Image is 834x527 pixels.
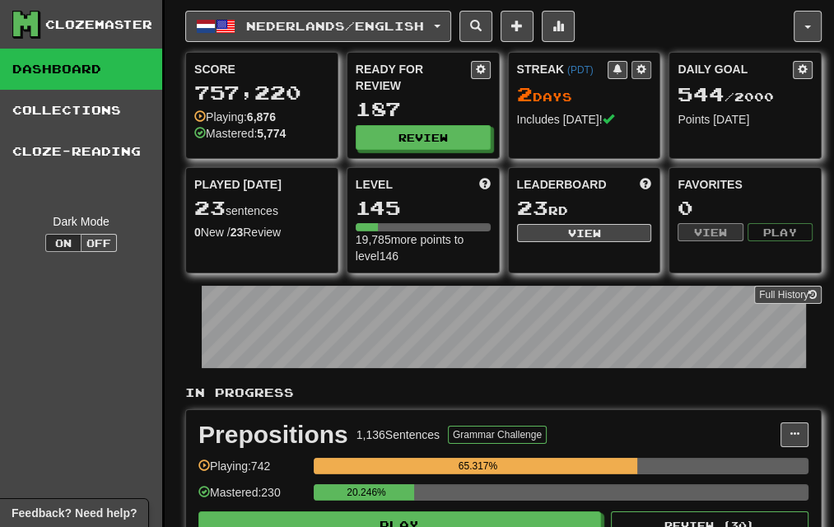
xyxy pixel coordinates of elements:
[678,223,743,241] button: View
[517,224,652,242] button: View
[459,11,492,42] button: Search sentences
[678,61,793,79] div: Daily Goal
[356,99,491,119] div: 187
[12,505,137,521] span: Open feedback widget
[194,61,329,77] div: Score
[319,484,413,501] div: 20.246%
[748,223,813,241] button: Play
[194,226,201,239] strong: 0
[45,16,152,33] div: Clozemaster
[517,198,652,219] div: rd
[194,176,282,193] span: Played [DATE]
[567,64,594,76] a: (PDT)
[678,82,725,105] span: 544
[231,226,244,239] strong: 23
[542,11,575,42] button: More stats
[640,176,651,193] span: This week in points, UTC
[356,125,491,150] button: Review
[194,109,276,125] div: Playing:
[517,61,608,77] div: Streak
[194,198,329,219] div: sentences
[194,82,329,103] div: 757,220
[246,19,424,33] span: Nederlands / English
[198,484,305,511] div: Mastered: 230
[81,234,117,252] button: Off
[501,11,533,42] button: Add sentence to collection
[356,231,491,264] div: 19,785 more points to level 146
[257,127,286,140] strong: 5,774
[356,198,491,218] div: 145
[517,111,652,128] div: Includes [DATE]!
[517,84,652,105] div: Day s
[12,213,150,230] div: Dark Mode
[45,234,82,252] button: On
[356,176,393,193] span: Level
[517,196,548,219] span: 23
[185,385,822,401] p: In Progress
[678,90,774,104] span: / 2000
[194,224,329,240] div: New / Review
[198,422,348,447] div: Prepositions
[517,176,607,193] span: Leaderboard
[319,458,636,474] div: 65.317%
[754,286,822,304] a: Full History
[194,196,226,219] span: 23
[479,176,491,193] span: Score more points to level up
[678,111,813,128] div: Points [DATE]
[678,176,813,193] div: Favorites
[678,198,813,218] div: 0
[185,11,451,42] button: Nederlands/English
[194,125,286,142] div: Mastered:
[247,110,276,124] strong: 6,876
[517,82,533,105] span: 2
[356,61,471,94] div: Ready for Review
[356,427,440,443] div: 1,136 Sentences
[448,426,547,444] button: Grammar Challenge
[198,458,305,485] div: Playing: 742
